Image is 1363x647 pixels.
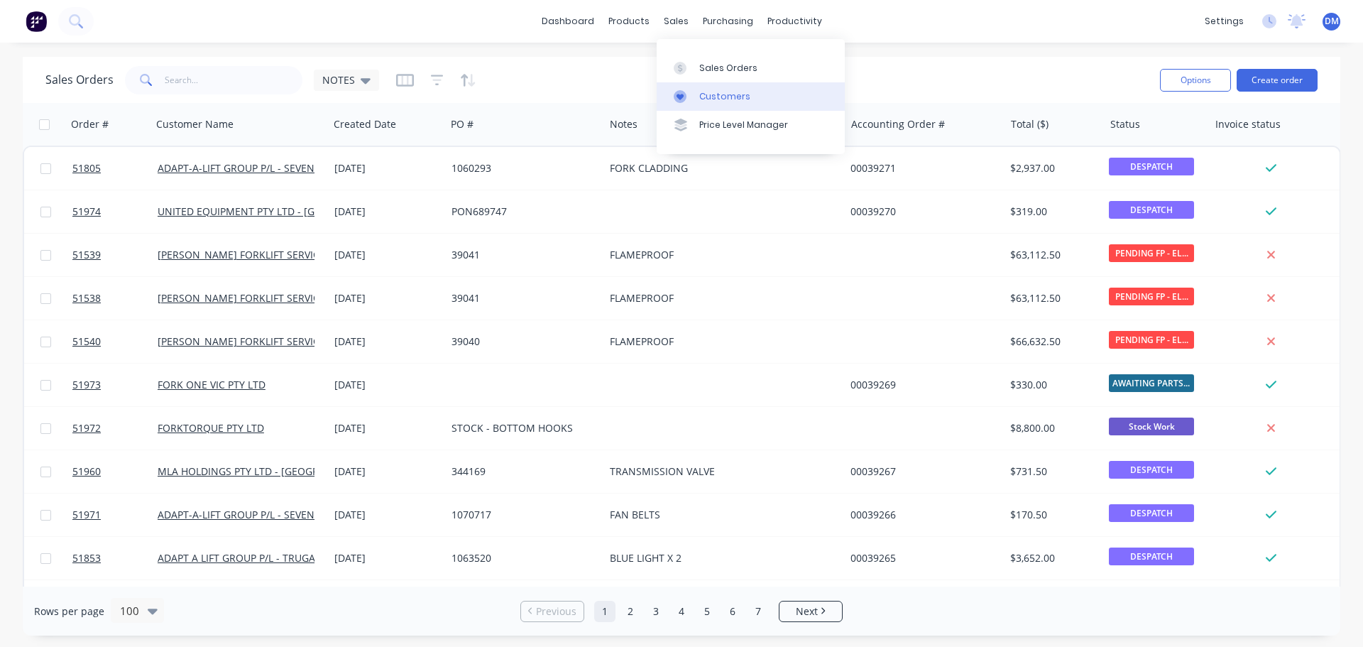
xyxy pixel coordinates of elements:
a: Price Level Manager [657,111,845,139]
a: 51960 [72,450,158,493]
span: 51973 [72,378,101,392]
div: FLAMEPROOF [610,248,828,262]
span: 51538 [72,291,101,305]
button: Options [1160,69,1231,92]
div: $170.50 [1010,508,1093,522]
div: FLAMEPROOF [610,335,828,349]
div: Order # [71,117,109,131]
span: 51972 [72,421,101,435]
a: Page 3 [645,601,667,622]
div: [DATE] [334,335,440,349]
div: 1063520 [451,551,591,565]
a: dashboard [535,11,601,32]
div: [DATE] [334,378,440,392]
div: [DATE] [334,248,440,262]
div: $319.00 [1010,205,1093,219]
span: 51853 [72,551,101,565]
a: Previous page [521,604,584,619]
div: [DATE] [334,508,440,522]
span: DESPATCH [1109,461,1194,479]
a: FORK ONE VIC PTY LTD [158,378,266,391]
a: 51971 [72,494,158,536]
span: PENDING FP - EL... [1109,331,1194,349]
div: $2,937.00 [1010,161,1093,175]
div: $63,112.50 [1010,291,1093,305]
div: $3,652.00 [1010,551,1093,565]
a: Page 5 [696,601,718,622]
span: DESPATCH [1109,548,1194,565]
div: 1070717 [451,508,591,522]
div: [DATE] [334,291,440,305]
div: 00039270 [850,205,992,219]
div: FLAMEPROOF [610,291,828,305]
div: Sales Orders [699,62,757,75]
div: products [601,11,657,32]
a: ADAPT-A-LIFT GROUP P/L - SEVEN HILLS [158,508,343,521]
a: ADAPT-A-LIFT GROUP P/L - SEVEN HILLS [158,161,343,175]
div: sales [657,11,696,32]
span: 51805 [72,161,101,175]
div: 39040 [451,335,591,349]
span: 51539 [72,248,101,262]
div: settings [1198,11,1251,32]
div: [DATE] [334,205,440,219]
a: Sales Orders [657,53,845,82]
div: Created Date [334,117,396,131]
div: $63,112.50 [1010,248,1093,262]
div: Price Level Manager [699,119,788,131]
div: PON689747 [451,205,591,219]
div: 00039269 [850,378,992,392]
div: 39041 [451,291,591,305]
a: 51538 [72,277,158,320]
button: Create order [1237,69,1318,92]
a: ADAPT A LIFT GROUP P/L - TRUGANINA [158,551,340,565]
div: Notes [610,117,637,131]
span: 51540 [72,335,101,349]
div: [DATE] [334,421,440,435]
div: $330.00 [1010,378,1093,392]
a: 51539 [72,234,158,276]
div: [DATE] [334,551,440,565]
img: Factory [26,11,47,32]
div: 00039267 [850,464,992,479]
div: Invoice status [1215,117,1281,131]
div: Customer Name [156,117,234,131]
div: STOCK - BOTTOM HOOKS [451,421,591,435]
a: MLA HOLDINGS PTY LTD - [GEOGRAPHIC_DATA] [158,464,379,478]
h1: Sales Orders [45,73,114,87]
span: AWAITING PARTS ... [1109,374,1194,392]
div: [DATE] [334,464,440,479]
div: 00039266 [850,508,992,522]
div: 00039265 [850,551,992,565]
a: 51966 [72,580,158,623]
a: 51972 [72,407,158,450]
div: Total ($) [1011,117,1049,131]
ul: Pagination [515,601,848,622]
div: [DATE] [334,161,440,175]
span: 51974 [72,205,101,219]
div: Customers [699,90,750,103]
div: 1060293 [451,161,591,175]
a: 51973 [72,364,158,406]
a: Page 7 [748,601,769,622]
input: Search... [165,66,303,94]
a: 51805 [72,147,158,190]
a: Page 6 [722,601,743,622]
a: FORKTORQUE PTY LTD [158,421,264,435]
div: FAN BELTS [610,508,828,522]
a: Page 4 [671,601,692,622]
div: PO # [451,117,474,131]
a: Customers [657,82,845,111]
div: purchasing [696,11,760,32]
span: NOTES [322,72,355,87]
div: $8,800.00 [1010,421,1093,435]
a: [PERSON_NAME] FORKLIFT SERVICES - [GEOGRAPHIC_DATA] [158,291,438,305]
span: Stock Work [1109,418,1194,435]
span: Previous [536,604,576,619]
a: [PERSON_NAME] FORKLIFT SERVICES - [GEOGRAPHIC_DATA] [158,335,438,348]
div: Accounting Order # [851,117,945,131]
span: DESPATCH [1109,158,1194,175]
span: PENDING FP - EL... [1109,244,1194,262]
a: 51974 [72,190,158,233]
div: productivity [760,11,829,32]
